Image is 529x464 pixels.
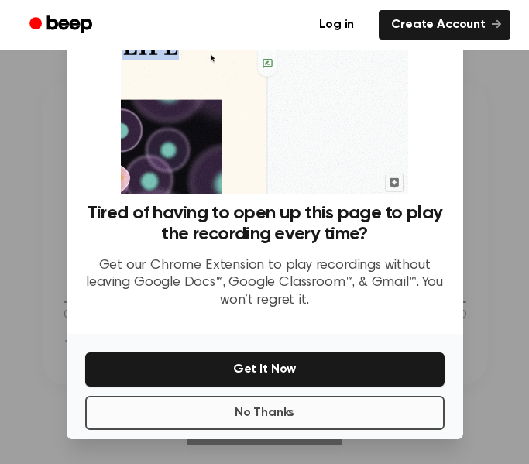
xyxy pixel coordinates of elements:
p: Get our Chrome Extension to play recordings without leaving Google Docs™, Google Classroom™, & Gm... [85,257,445,310]
a: Create Account [379,10,510,40]
a: Beep [19,10,106,40]
button: Get It Now [85,352,445,387]
a: Log in [304,7,369,43]
button: No Thanks [85,396,445,430]
h3: Tired of having to open up this page to play the recording every time? [85,203,445,245]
